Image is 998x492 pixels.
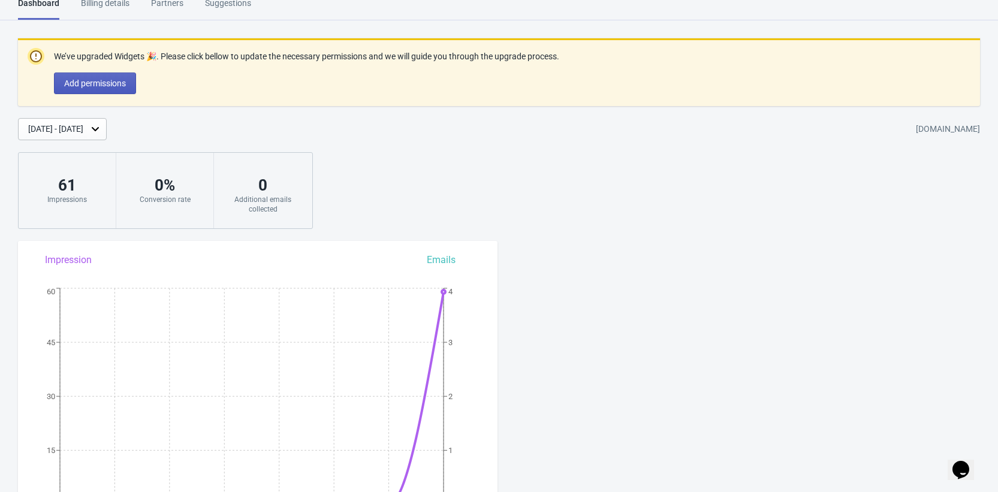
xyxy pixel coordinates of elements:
[948,444,986,480] iframe: chat widget
[448,446,453,455] tspan: 1
[916,119,980,140] div: [DOMAIN_NAME]
[47,446,55,455] tspan: 15
[64,79,126,88] span: Add permissions
[128,195,201,204] div: Conversion rate
[47,287,55,296] tspan: 60
[47,392,55,401] tspan: 30
[31,176,104,195] div: 61
[28,123,83,135] div: [DATE] - [DATE]
[448,338,453,347] tspan: 3
[448,392,453,401] tspan: 2
[47,338,55,347] tspan: 45
[54,50,559,63] p: We’ve upgraded Widgets 🎉. Please click bellow to update the necessary permissions and we will gui...
[128,176,201,195] div: 0 %
[226,176,300,195] div: 0
[448,287,453,296] tspan: 4
[226,195,300,214] div: Additional emails collected
[54,73,136,94] button: Add permissions
[31,195,104,204] div: Impressions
